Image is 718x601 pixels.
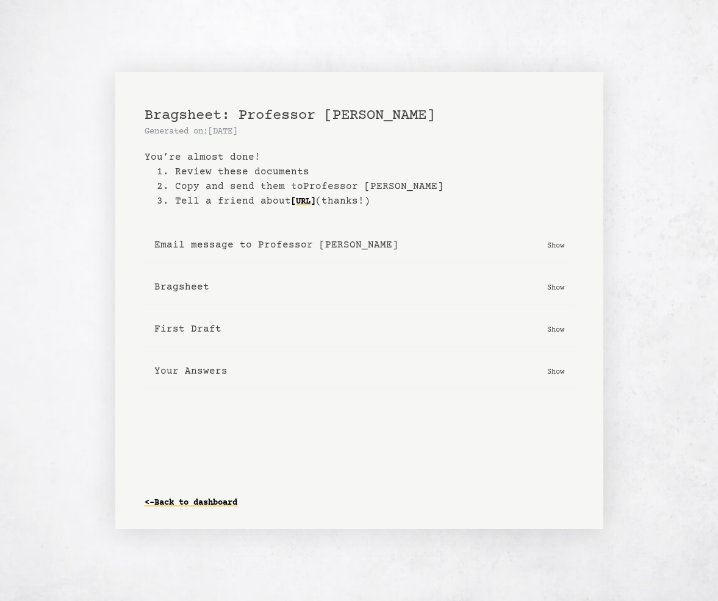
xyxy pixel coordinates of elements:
[145,107,435,124] span: Bragsheet: Professor [PERSON_NAME]
[154,238,398,252] b: Email message to Professor [PERSON_NAME]
[145,493,237,513] a: <-Back to dashboard
[547,365,564,377] p: Show
[154,364,228,379] b: Your Answers
[547,239,564,251] p: Show
[145,270,574,305] button: Bragsheet Show
[157,165,574,179] li: 1. Review these documents
[547,281,564,293] p: Show
[145,354,574,389] button: Your Answers Show
[154,280,209,294] b: Bragsheet
[157,179,574,194] li: 2. Copy and send them to Professor [PERSON_NAME]
[145,126,574,138] p: Generated on: [DATE]
[157,194,574,208] li: 3. Tell a friend about (thanks!)
[145,150,574,165] b: You’re almost done!
[547,323,564,335] p: Show
[145,312,574,347] button: First Draft Show
[145,228,574,263] button: Email message to Professor [PERSON_NAME] Show
[154,322,221,336] b: First Draft
[291,192,315,212] a: [URL]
